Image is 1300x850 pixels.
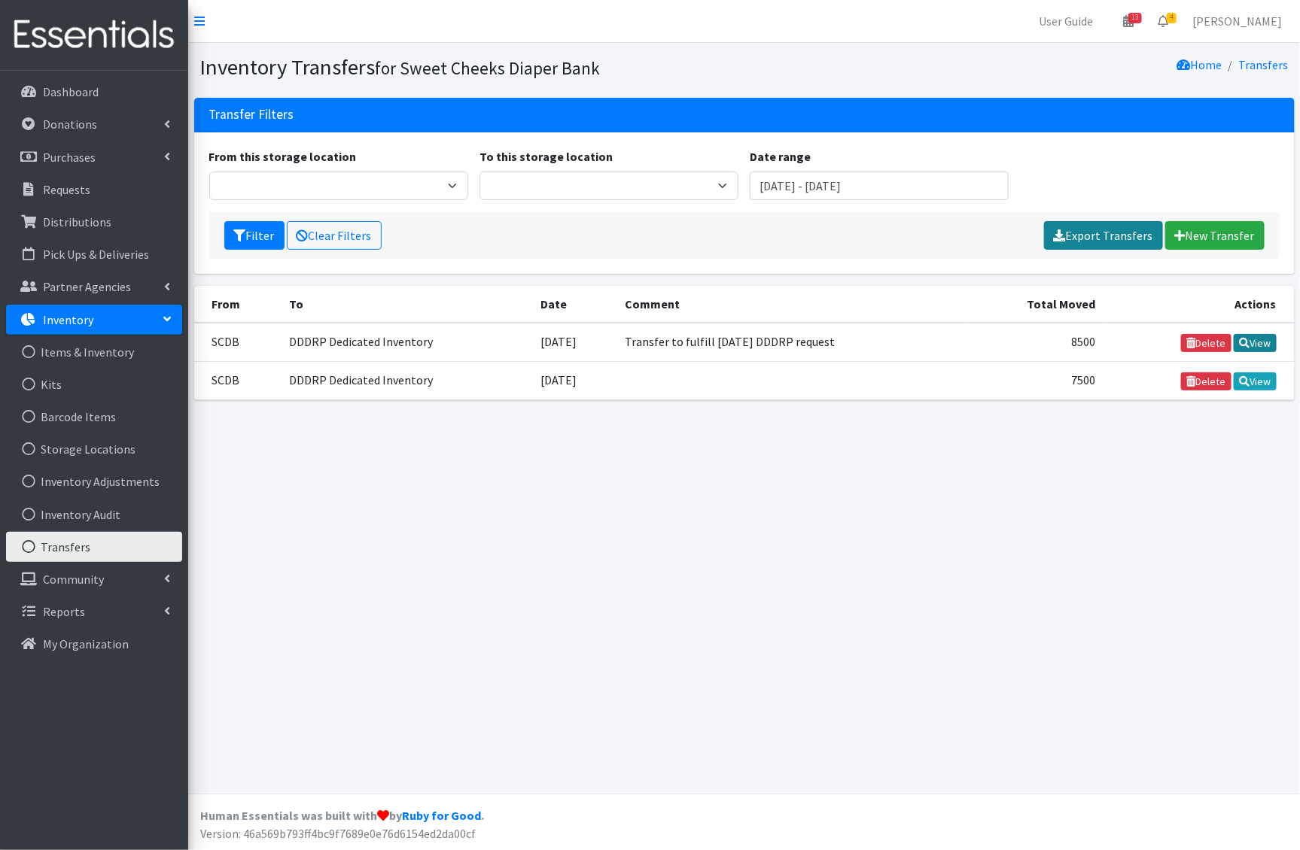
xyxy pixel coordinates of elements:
[6,305,182,335] a: Inventory
[280,323,531,362] td: DDDRP Dedicated Inventory
[194,323,281,362] td: SCDB
[376,57,601,79] small: for Sweet Cheeks Diaper Bank
[1104,286,1294,323] th: Actions
[6,564,182,594] a: Community
[224,221,285,250] button: Filter
[531,323,616,362] td: [DATE]
[43,279,131,294] p: Partner Agencies
[6,369,182,399] a: Kits
[6,434,182,464] a: Storage Locations
[480,147,613,165] label: To this storage location
[531,361,616,399] td: [DATE]
[200,808,484,823] strong: Human Essentials was built with by .
[280,361,531,399] td: DDDRP Dedicated Inventory
[6,109,182,139] a: Donations
[194,361,281,399] td: SCDB
[43,636,129,651] p: My Organization
[1180,6,1294,36] a: [PERSON_NAME]
[43,312,93,327] p: Inventory
[6,337,182,367] a: Items & Inventory
[970,361,1104,399] td: 7500
[1234,372,1277,390] a: View
[6,597,182,627] a: Reports
[1146,6,1180,36] a: 4
[6,77,182,107] a: Dashboard
[209,147,357,165] label: From this storage location
[6,10,182,60] img: HumanEssentials
[1167,13,1177,23] span: 4
[1181,372,1231,390] a: Delete
[6,239,182,269] a: Pick Ups & Deliveries
[6,207,182,237] a: Distributions
[287,221,382,250] a: Clear Filters
[616,286,970,323] th: Comment
[970,286,1104,323] th: Total Moved
[970,323,1104,362] td: 8500
[6,532,182,562] a: Transfers
[1177,57,1222,72] a: Home
[1128,13,1142,23] span: 13
[1234,334,1277,352] a: View
[1027,6,1105,36] a: User Guide
[43,150,96,165] p: Purchases
[209,107,294,123] h3: Transfer Filters
[1165,221,1265,250] a: New Transfer
[750,172,1009,200] input: January 1, 2011 - December 31, 2011
[194,286,281,323] th: From
[43,117,97,132] p: Donations
[616,323,970,362] td: Transfer to fulfill [DATE] DDDRP request
[200,54,739,80] h1: Inventory Transfers
[1044,221,1163,250] a: Export Transfers
[6,175,182,205] a: Requests
[1181,334,1231,352] a: Delete
[43,247,149,262] p: Pick Ups & Deliveries
[6,466,182,496] a: Inventory Adjustments
[43,214,111,229] p: Distributions
[6,272,182,302] a: Partner Agencies
[6,629,182,659] a: My Organization
[531,286,616,323] th: Date
[43,572,104,587] p: Community
[6,142,182,172] a: Purchases
[6,499,182,530] a: Inventory Audit
[280,286,531,323] th: To
[402,808,481,823] a: Ruby for Good
[1111,6,1146,36] a: 13
[750,147,811,165] label: Date range
[1239,57,1289,72] a: Transfers
[43,84,99,99] p: Dashboard
[6,402,182,432] a: Barcode Items
[43,604,85,619] p: Reports
[200,826,476,841] span: Version: 46a569b793ff4bc9f7689e0e76d6154ed2da00cf
[43,182,90,197] p: Requests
